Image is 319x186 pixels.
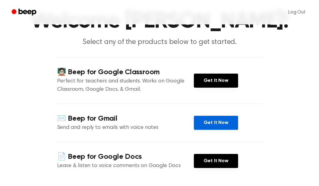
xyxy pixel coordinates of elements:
h4: ✉️ Beep for Gmail [57,114,194,124]
a: Get It Now [194,74,238,88]
p: Leave & listen to voice comments on Google Docs [57,162,194,170]
p: Perfect for teachers and students. Works on Google Classroom, Google Docs, & Gmail. [57,77,194,94]
h4: 📄 Beep for Google Docs [57,152,194,162]
h4: 🧑🏻‍🏫 Beep for Google Classroom [57,67,194,77]
a: Beep [7,6,42,18]
a: Get It Now [194,116,238,130]
p: Send and reply to emails with voice notes [57,124,194,132]
a: Log Out [282,5,312,20]
p: Select any of the products below to get started. [42,37,277,47]
a: Get It Now [194,154,238,168]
